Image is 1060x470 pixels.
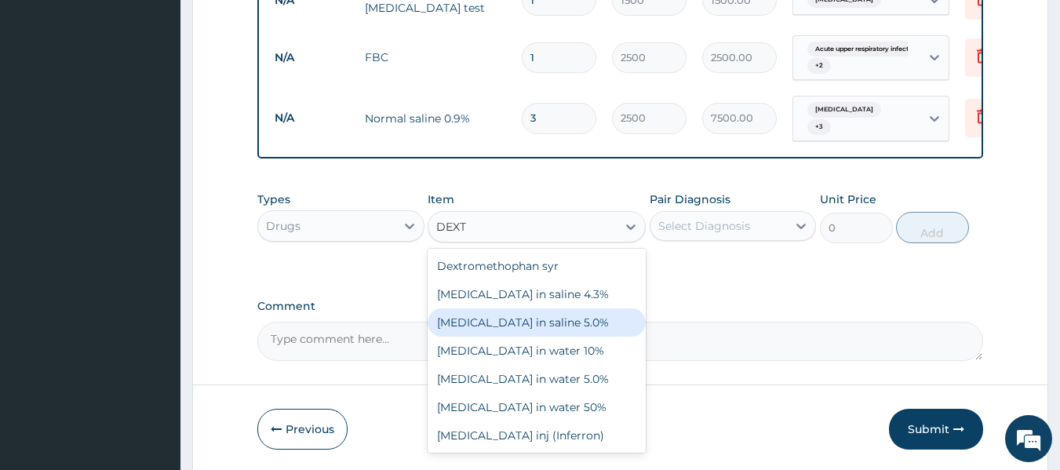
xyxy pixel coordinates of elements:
span: We're online! [91,137,217,296]
td: Normal saline 0.9% [357,103,514,134]
img: d_794563401_company_1708531726252_794563401 [29,78,64,118]
label: Comment [257,300,984,313]
button: Add [896,212,969,243]
div: [MEDICAL_DATA] in saline 4.3% [428,280,646,308]
div: [MEDICAL_DATA] in water 50% [428,393,646,421]
label: Unit Price [820,191,876,207]
span: + 2 [807,58,831,74]
div: [MEDICAL_DATA] inj (Inferron) [428,421,646,450]
td: N/A [267,104,357,133]
button: Previous [257,409,348,450]
div: Minimize live chat window [257,8,295,46]
div: Select Diagnosis [658,218,750,234]
textarea: Type your message and hit 'Enter' [8,308,299,363]
div: [MEDICAL_DATA] in water 5.0% [428,365,646,393]
div: Chat with us now [82,88,264,108]
span: Acute upper respiratory infect... [807,42,921,57]
label: Item [428,191,454,207]
span: + 3 [807,119,831,135]
td: FBC [357,42,514,73]
div: [MEDICAL_DATA] in water 10% [428,337,646,365]
label: Pair Diagnosis [650,191,730,207]
td: N/A [267,43,357,72]
div: [MEDICAL_DATA] in saline 5.0% [428,308,646,337]
label: Types [257,193,290,206]
div: Drugs [266,218,301,234]
div: Dextromethophan syr [428,252,646,280]
span: [MEDICAL_DATA] [807,102,881,118]
button: Submit [889,409,983,450]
